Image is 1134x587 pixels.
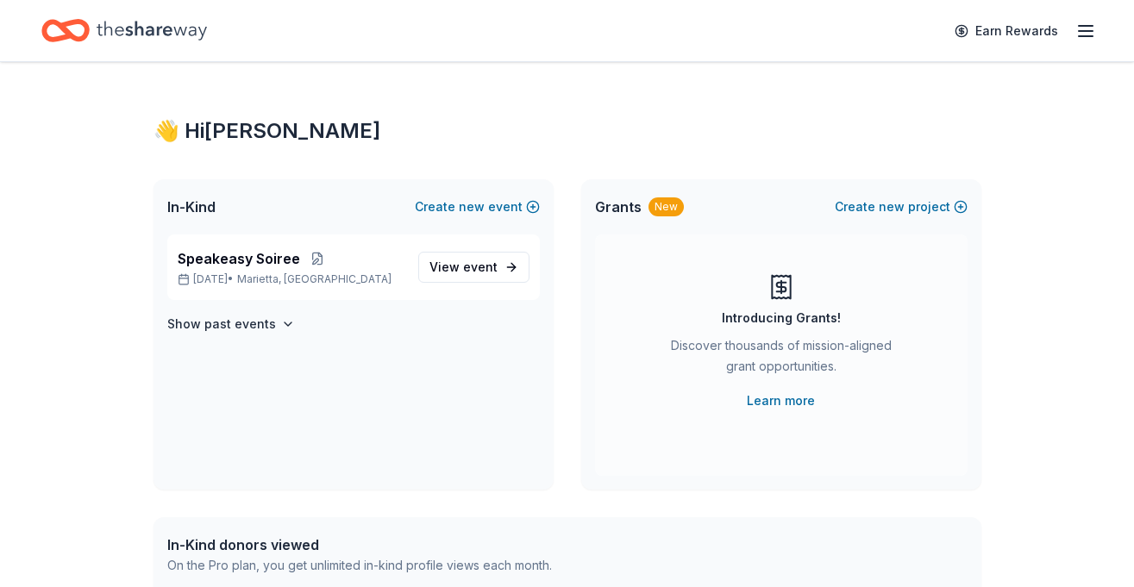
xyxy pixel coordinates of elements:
div: Discover thousands of mission-aligned grant opportunities. [664,335,899,384]
div: In-Kind donors viewed [167,534,552,555]
span: new [879,197,905,217]
div: Introducing Grants! [722,308,841,328]
span: View [429,257,498,278]
h4: Show past events [167,314,276,334]
button: Createnewproject [835,197,968,217]
span: Speakeasy Soiree [178,248,300,269]
div: 👋 Hi [PERSON_NAME] [153,117,981,145]
button: Createnewevent [415,197,540,217]
div: On the Pro plan, you get unlimited in-kind profile views each month. [167,555,552,576]
a: Learn more [747,390,815,411]
button: Show past events [167,314,295,334]
a: Home [41,10,207,51]
span: Marietta, [GEOGRAPHIC_DATA] [237,272,392,286]
span: new [459,197,485,217]
p: [DATE] • [178,272,404,286]
a: Earn Rewards [944,16,1068,47]
span: In-Kind [167,197,216,217]
span: Grants [595,197,642,217]
span: event [463,259,498,274]
div: New [648,197,684,216]
a: View event [418,252,529,283]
